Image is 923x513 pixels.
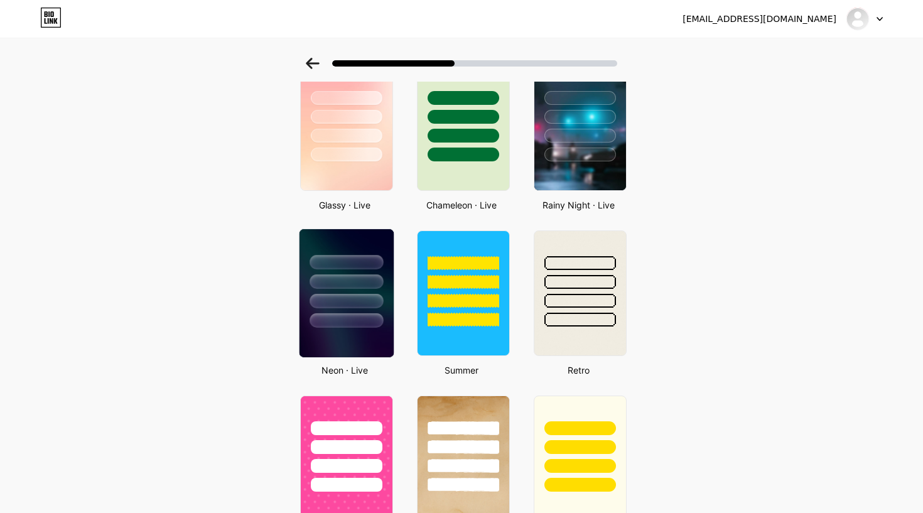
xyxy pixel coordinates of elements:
img: neon.jpg [300,229,394,357]
div: Retro [530,364,627,377]
div: Chameleon · Live [413,198,510,212]
div: Neon · Live [296,364,393,377]
img: Esteban CorderÖ [846,7,870,31]
div: Summer [413,364,510,377]
div: Rainy Night · Live [530,198,627,212]
div: [EMAIL_ADDRESS][DOMAIN_NAME] [683,13,836,26]
div: Glassy · Live [296,198,393,212]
